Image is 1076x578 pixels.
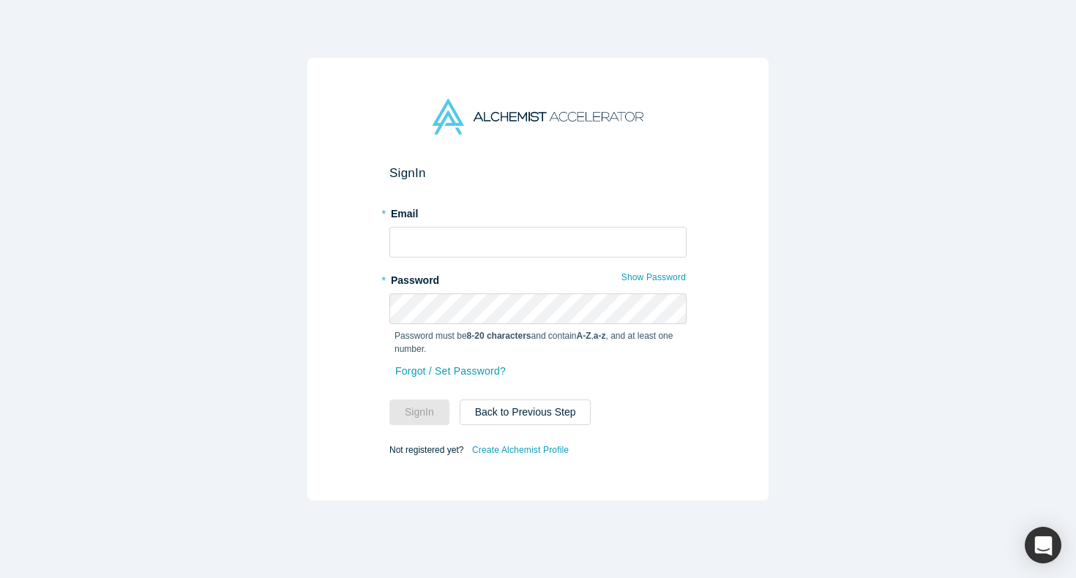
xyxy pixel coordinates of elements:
[594,331,606,341] strong: a-z
[460,399,591,425] button: Back to Previous Step
[621,268,687,287] button: Show Password
[577,331,591,341] strong: A-Z
[467,331,531,341] strong: 8-20 characters
[433,99,643,135] img: Alchemist Accelerator Logo
[389,165,687,181] h2: Sign In
[389,268,687,288] label: Password
[471,440,569,459] a: Create Alchemist Profile
[389,201,687,222] label: Email
[395,329,681,356] p: Password must be and contain , , and at least one number.
[389,444,463,454] span: Not registered yet?
[389,399,449,425] button: SignIn
[395,359,507,384] a: Forgot / Set Password?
